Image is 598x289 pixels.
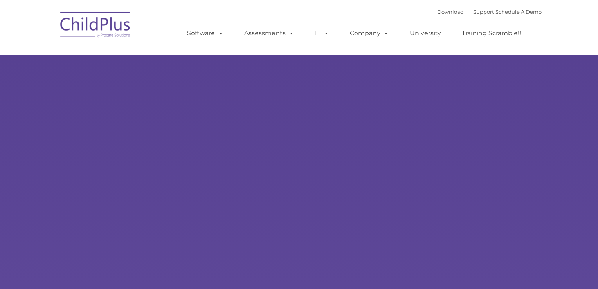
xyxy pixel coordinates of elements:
a: Download [437,9,464,15]
a: Assessments [236,25,302,41]
a: IT [307,25,337,41]
img: ChildPlus by Procare Solutions [56,6,135,45]
a: Company [342,25,397,41]
a: University [402,25,449,41]
a: Support [473,9,494,15]
a: Schedule A Demo [495,9,542,15]
a: Training Scramble!! [454,25,529,41]
a: Software [179,25,231,41]
font: | [437,9,542,15]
